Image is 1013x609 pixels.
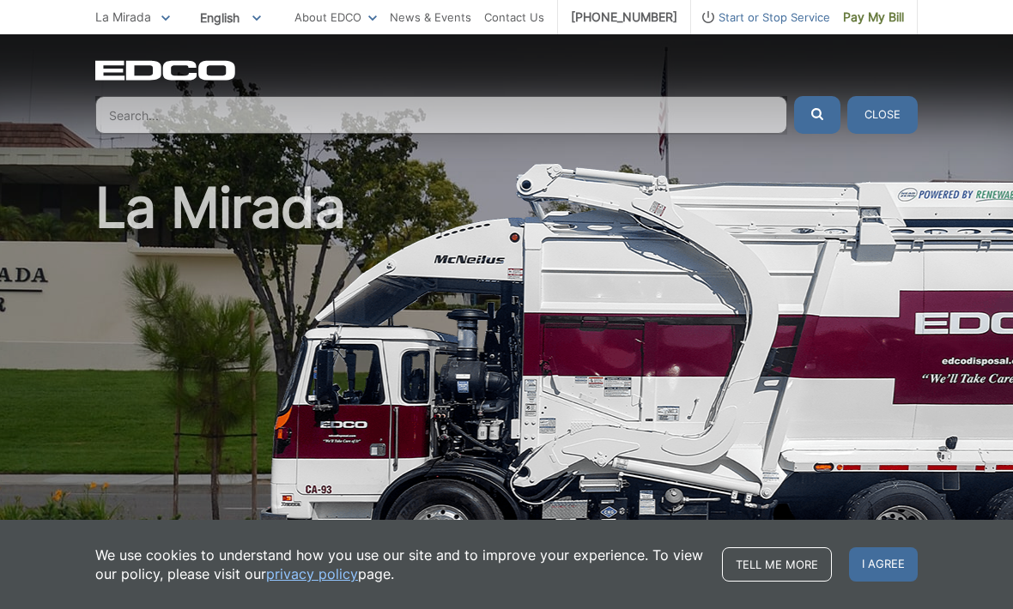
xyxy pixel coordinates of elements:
[849,547,918,582] span: I agree
[484,8,544,27] a: Contact Us
[294,8,377,27] a: About EDCO
[390,8,471,27] a: News & Events
[794,96,840,134] button: Submit the search query.
[266,564,358,583] a: privacy policy
[843,8,904,27] span: Pay My Bill
[95,9,151,24] span: La Mirada
[847,96,918,134] button: Close
[722,547,832,582] a: Tell me more
[95,96,787,134] input: Search
[187,3,274,32] span: English
[95,180,918,557] h1: La Mirada
[95,60,238,81] a: EDCD logo. Return to the homepage.
[95,546,705,583] p: We use cookies to understand how you use our site and to improve your experience. To view our pol...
